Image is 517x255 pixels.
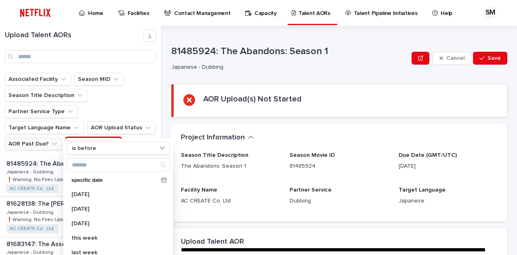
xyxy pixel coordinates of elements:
[72,145,96,152] p: is before
[6,198,133,208] p: 81628138: The [PERSON_NAME]: Season 4
[290,152,335,158] span: Season Movie ID
[473,52,507,65] button: Save
[181,238,244,247] h2: Upload Talent AOR
[181,197,280,205] p: AC CREATE Co. Ltd.
[5,50,156,63] input: Search
[6,168,55,175] p: Japanese - Dubbing
[67,158,170,172] div: Search
[16,5,55,21] img: ifQbXi3ZQGMSEF7WDB7W
[171,64,405,71] p: Japanese - Dubbing
[181,133,254,142] button: Project Information
[484,6,497,19] div: SM
[399,152,457,158] span: Due Date (GMT/UTC)
[6,208,55,215] p: Japanese - Dubbing
[6,158,113,168] p: 81485924: The Abandons: Season 1
[171,46,408,57] p: 81485924: The Abandons: Season 1
[71,177,158,183] p: specific date
[290,187,332,193] span: Partner Service
[87,121,156,134] button: AOR Upload Status
[5,121,84,134] button: Target Language Name
[181,187,217,193] span: Facility Name
[6,215,79,223] p: ❗️Warning: No Files Uploaded
[5,105,78,118] button: Partner Service Type
[5,73,71,86] button: Associated Facility
[6,175,79,183] p: ❗️Warning: No Files Uploaded
[65,137,122,150] button: AOR Due Date
[433,52,471,65] button: Cancel
[67,174,170,186] div: specific date
[71,221,157,226] p: [DATE]
[6,239,99,248] p: 81683147: The Asset: Season 1
[71,206,157,212] p: [DATE]
[71,235,157,241] p: this week
[74,73,124,86] button: Season MID
[446,55,464,61] span: Cancel
[5,31,143,40] h1: Upload Talent AORs
[488,55,501,61] span: Save
[203,94,302,104] h2: AOR Upload(s) Not Started
[290,197,389,205] p: Dubbing
[67,158,170,171] input: Search
[181,162,280,171] p: The Abandons: Season 1
[399,197,498,205] p: Japanese
[71,192,157,197] p: [DATE]
[399,187,446,193] span: Target Language
[181,152,248,158] span: Season Title Description
[290,162,389,171] p: 81485924
[399,162,498,171] p: [DATE]
[181,133,245,142] h2: Project Information
[5,89,88,102] button: Season Title Description
[10,186,55,192] a: AC CREATE Co., Ltd.
[10,226,55,232] a: AC CREATE Co., Ltd.
[5,137,62,150] button: AOR Past Due?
